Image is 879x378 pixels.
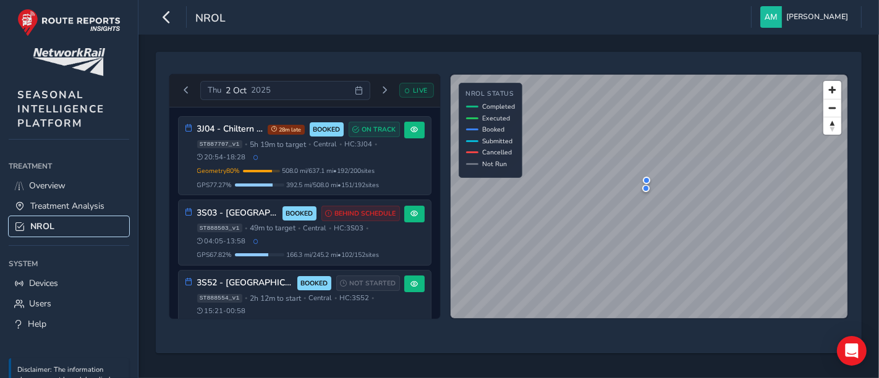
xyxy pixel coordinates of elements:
span: Central [308,293,331,303]
span: 508.0 mi / 637.1 mi • 192 / 200 sites [282,166,375,175]
img: rr logo [17,9,121,36]
span: BEHIND SCHEDULE [334,209,396,219]
h3: 3S52 - [GEOGRAPHIC_DATA] [197,278,293,288]
button: Zoom out [823,99,841,117]
span: • [339,141,342,148]
span: • [366,225,368,232]
button: Zoom in [823,81,841,99]
span: ST888554_v1 [197,294,242,303]
span: Cancelled [483,148,512,157]
span: [PERSON_NAME] [786,6,848,28]
img: diamond-layout [760,6,782,28]
span: HC: 3S03 [334,224,363,233]
span: 2h 12m to start [250,293,301,303]
span: • [375,141,377,148]
a: Devices [9,273,129,293]
span: BOOKED [313,125,340,135]
span: Central [313,140,336,149]
a: Overview [9,175,129,196]
span: 2 Oct [226,85,247,96]
span: • [245,225,247,232]
span: NROL [30,220,54,232]
a: Help [9,314,129,334]
button: [PERSON_NAME] [760,6,852,28]
div: Treatment [9,157,129,175]
span: • [329,225,331,232]
span: NOT STARTED [349,279,396,288]
h3: 3S03 - [GEOGRAPHIC_DATA] (2025) [197,208,278,219]
span: LIVE [413,86,428,95]
h4: NROL Status [466,90,516,98]
span: Completed [483,102,516,111]
span: ON TRACK [362,125,396,135]
span: NROL [195,10,226,28]
span: 166.3 mi / 245.2 mi • 102 / 152 sites [287,250,380,259]
span: ST887707_v1 [197,140,242,149]
span: 49m to target [250,223,295,233]
span: • [298,225,300,232]
span: • [245,141,247,148]
span: 5h 19m to target [250,140,306,149]
span: Submitted [483,136,513,146]
span: HC: 3J04 [344,140,372,149]
a: Users [9,293,129,314]
canvas: Map [451,75,848,319]
button: Previous day [176,83,197,98]
a: NROL [9,216,129,237]
span: Geometry 80 % [197,166,240,175]
span: Booked [483,125,505,134]
span: 392.5 mi / 508.0 mi • 151 / 192 sites [287,180,380,190]
span: BOOKED [300,279,328,288]
span: • [308,141,311,148]
span: BOOKED [286,209,313,219]
span: Overview [29,180,66,191]
span: Devices [29,277,58,289]
span: Executed [483,114,511,123]
span: 2025 [251,85,271,96]
span: • [372,295,374,301]
span: HC: 3S52 [339,293,369,303]
h3: 3J04 - Chiltern Lines (2025) [197,124,263,135]
img: customer logo [33,48,105,76]
a: Treatment Analysis [9,196,129,216]
span: Thu [208,85,221,96]
span: SEASONAL INTELLIGENCE PLATFORM [17,88,104,130]
span: • [334,295,337,301]
span: 28m late [268,125,305,135]
span: Help [28,318,46,330]
button: Next day [375,83,395,98]
span: GPS 67.82 % [197,250,232,259]
button: Reset bearing to north [823,117,841,135]
span: 20:54 - 18:28 [197,153,246,162]
span: 15:21 - 00:58 [197,306,246,316]
span: • [245,295,247,301]
div: System [9,254,129,273]
span: Not Run [483,159,507,169]
span: Central [303,224,326,233]
span: Treatment Analysis [30,200,104,212]
span: • [304,295,306,301]
span: Users [29,298,51,309]
span: ST888503_v1 [197,224,242,232]
span: 04:05 - 13:58 [197,237,246,246]
div: Open Intercom Messenger [837,336,867,366]
span: GPS 77.27 % [197,180,232,190]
